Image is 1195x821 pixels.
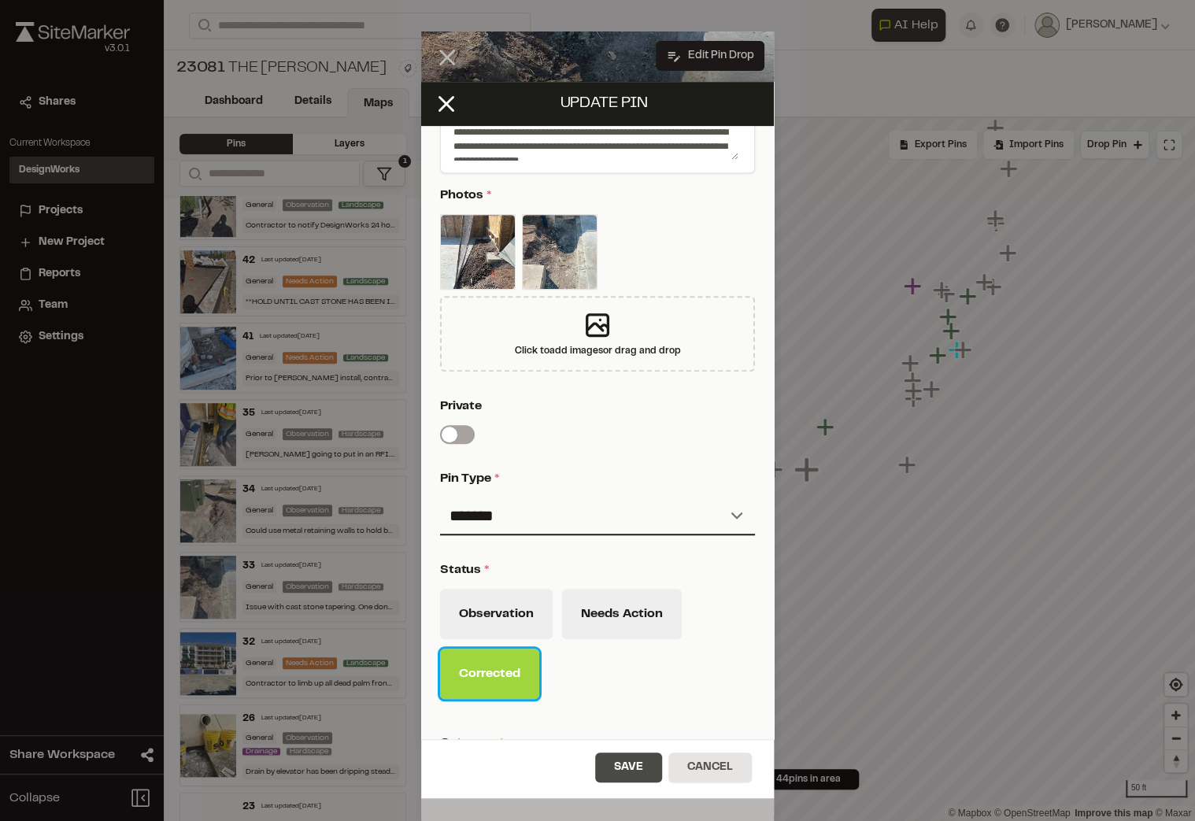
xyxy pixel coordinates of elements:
[595,753,662,782] button: Save
[440,589,553,639] button: Observation
[440,397,749,416] p: Private
[562,589,682,639] button: Needs Action
[440,214,516,290] img: file
[440,296,755,372] div: Click toadd imagesor drag and drop
[668,753,752,782] button: Cancel
[440,734,749,753] p: category
[515,344,681,358] div: Click to add images or drag and drop
[440,649,539,699] button: Corrected
[440,186,749,205] p: Photos
[440,560,749,579] p: Status
[522,214,597,290] img: file
[427,85,465,123] button: Close modal
[440,469,749,488] p: Pin Type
